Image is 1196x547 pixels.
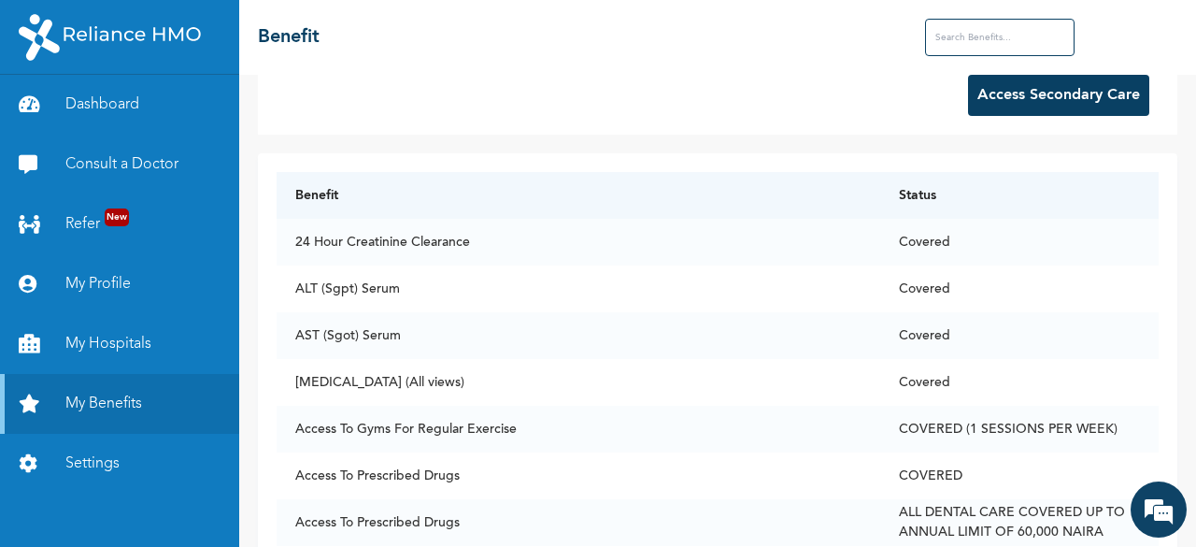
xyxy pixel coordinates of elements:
td: Access To Prescribed Drugs [277,499,880,546]
td: COVERED (1 SESSIONS PER WEEK) [880,406,1159,453]
img: photo.ls [31,266,71,312]
button: Access Secondary Care [968,75,1149,116]
input: Search Benefits... [925,19,1075,56]
div: FAQs [183,452,357,511]
td: Access To Prescribed Drugs [277,453,880,499]
td: AST (Sgot) Serum [277,312,880,359]
td: ALL DENTAL CARE COVERED UP TO ANNUAL LIMIT OF 60,000 NAIRA [880,499,1159,546]
div: [DATE] [312,274,342,286]
span: [PERSON_NAME] Web Assistant [93,266,269,291]
td: ALT (Sgpt) Serum [277,266,880,312]
div: Hi good afternoon. [93,291,328,312]
span: New [105,209,129,226]
img: RelianceHMO's Logo [19,14,201,61]
span: Conversation [9,484,183,498]
td: [MEDICAL_DATA] (All views) [277,359,880,406]
th: Status [880,172,1159,219]
td: Covered [880,266,1159,312]
td: Access To Gyms For Regular Exercise [277,406,880,453]
td: COVERED [880,453,1159,499]
em: 2 mins ago [294,194,342,206]
td: Covered [880,312,1159,359]
p: Are you comfortable waiting to be connected to an agent, even with a possible delay? [93,210,328,232]
div: Minimize live chat window [306,9,351,54]
span: [PERSON_NAME] Web Assistant [93,185,269,210]
div: Conversation(s) [97,105,314,130]
td: Covered [880,219,1159,266]
th: Benefit [277,172,880,219]
td: Covered [880,359,1159,406]
h2: Benefit [258,23,320,51]
td: 24 Hour Creatinine Clearance [277,219,880,266]
img: d_794563401_operators_776852000003600019 [31,186,71,232]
